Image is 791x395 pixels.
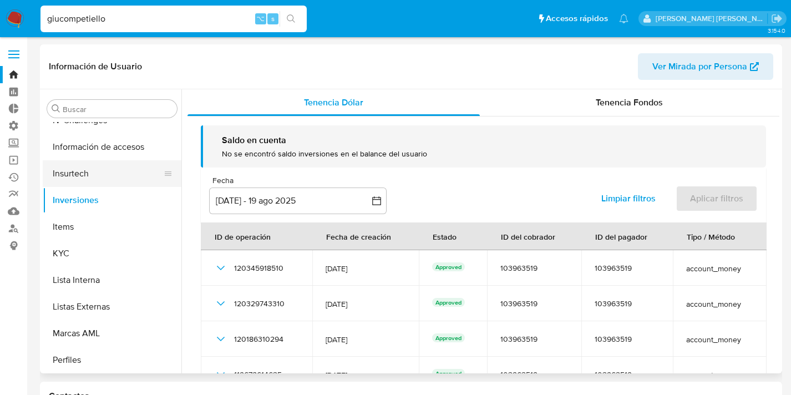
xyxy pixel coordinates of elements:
[52,104,60,113] button: Buscar
[619,14,628,23] a: Notificaciones
[280,11,302,27] button: search-icon
[63,104,173,114] input: Buscar
[652,53,747,80] span: Ver Mirada por Persona
[49,61,142,72] h1: Información de Usuario
[43,214,181,240] button: Items
[40,12,307,26] input: Buscar usuario o caso...
[771,13,783,24] a: Salir
[256,13,265,24] span: ⌥
[43,240,181,267] button: KYC
[656,13,768,24] p: giuliana.competiello@mercadolibre.com
[43,187,181,214] button: Inversiones
[271,13,275,24] span: s
[638,53,773,80] button: Ver Mirada por Persona
[43,267,181,293] button: Lista Interna
[43,320,181,347] button: Marcas AML
[43,293,181,320] button: Listas Externas
[43,160,173,187] button: Insurtech
[546,13,608,24] span: Accesos rápidos
[43,134,181,160] button: Información de accesos
[43,347,181,373] button: Perfiles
